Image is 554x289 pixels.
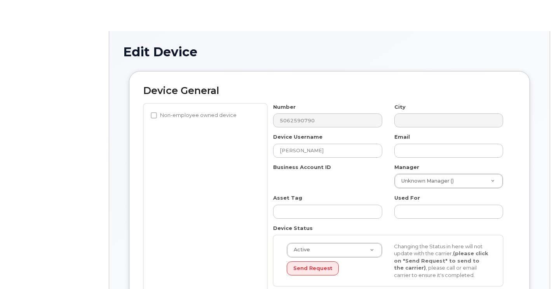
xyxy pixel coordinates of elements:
label: Device Username [273,133,322,141]
div: Changing the Status in here will not update with the carrier, , please call or email carrier to e... [388,243,495,279]
label: Email [394,133,410,141]
label: Number [273,103,296,111]
button: Send Request [287,261,339,276]
label: Used For [394,194,420,202]
span: Active [289,246,310,253]
h2: Device General [143,85,516,96]
input: Non-employee owned device [151,112,157,118]
label: City [394,103,406,111]
label: Device Status [273,225,313,232]
label: Asset Tag [273,194,302,202]
strong: (please click on "Send Request" to send to the carrier) [394,250,488,271]
label: Manager [394,164,419,171]
label: Business Account ID [273,164,331,171]
a: Active [287,243,382,257]
span: Unknown Manager () [397,178,454,185]
a: Unknown Manager () [395,174,503,188]
h1: Edit Device [123,45,536,59]
label: Non-employee owned device [151,111,237,120]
